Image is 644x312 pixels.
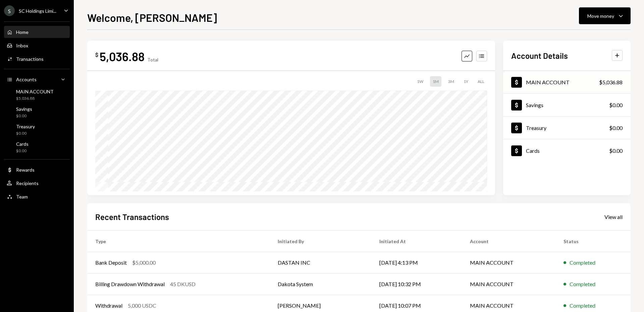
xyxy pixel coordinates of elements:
[526,147,540,154] div: Cards
[430,76,441,87] div: 1M
[609,101,623,109] div: $0.00
[4,26,70,38] a: Home
[503,139,631,162] a: Cards$0.00
[95,259,127,267] div: Bank Deposit
[4,87,70,103] a: MAIN ACCOUNT$5,036.88
[462,230,555,252] th: Account
[16,180,39,186] div: Recipients
[4,122,70,138] a: Treasury$0.00
[445,76,457,87] div: 3M
[526,102,543,108] div: Savings
[4,73,70,85] a: Accounts
[16,106,32,112] div: Savings
[16,56,44,62] div: Transactions
[503,117,631,139] a: Treasury$0.00
[4,53,70,65] a: Transactions
[95,302,122,310] div: Withdrawal
[270,230,371,252] th: Initiated By
[16,77,37,82] div: Accounts
[16,96,54,101] div: $5,036.88
[371,273,462,295] td: [DATE] 10:32 PM
[16,43,28,48] div: Inbox
[16,131,35,136] div: $0.00
[371,252,462,273] td: [DATE] 4:13 PM
[16,124,35,129] div: Treasury
[4,177,70,189] a: Recipients
[4,139,70,155] a: Cards$0.00
[475,76,487,87] div: ALL
[414,76,426,87] div: 1W
[95,280,165,288] div: Billing Drawdown Withdrawal
[19,8,56,14] div: SC Holdings Limi...
[16,141,29,147] div: Cards
[570,259,595,267] div: Completed
[462,273,555,295] td: MAIN ACCOUNT
[270,252,371,273] td: DASTAN INC
[95,211,169,222] h2: Recent Transactions
[371,230,462,252] th: Initiated At
[579,7,631,24] button: Move money
[609,147,623,155] div: $0.00
[132,259,156,267] div: $5,000.00
[599,78,623,86] div: $5,036.88
[526,125,546,131] div: Treasury
[147,57,158,62] div: Total
[16,148,29,154] div: $0.00
[462,252,555,273] td: MAIN ACCOUNT
[503,94,631,116] a: Savings$0.00
[270,273,371,295] td: Dakota System
[511,50,568,61] h2: Account Details
[587,12,614,19] div: Move money
[16,29,29,35] div: Home
[87,230,270,252] th: Type
[461,76,471,87] div: 1Y
[16,194,28,199] div: Team
[16,89,54,94] div: MAIN ACCOUNT
[170,280,196,288] div: 45 DKUSD
[609,124,623,132] div: $0.00
[570,280,595,288] div: Completed
[4,164,70,176] a: Rewards
[503,71,631,93] a: MAIN ACCOUNT$5,036.88
[526,79,570,85] div: MAIN ACCOUNT
[4,39,70,51] a: Inbox
[16,113,32,119] div: $0.00
[4,104,70,120] a: Savings$0.00
[95,51,98,58] div: $
[100,49,145,64] div: 5,036.88
[87,11,217,24] h1: Welcome, [PERSON_NAME]
[555,230,631,252] th: Status
[604,213,623,220] a: View all
[4,5,15,16] div: S
[4,190,70,203] a: Team
[16,167,35,173] div: Rewards
[570,302,595,310] div: Completed
[128,302,156,310] div: 5,000 USDC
